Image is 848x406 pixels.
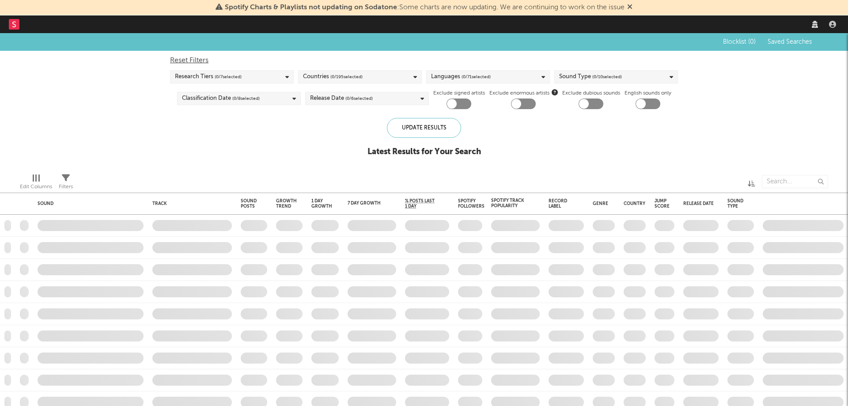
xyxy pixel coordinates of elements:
span: % Posts Last 1 Day [405,198,436,209]
div: Filters [59,171,73,196]
button: Exclude enormous artists [552,88,558,96]
div: Sound Posts [241,198,257,209]
span: Blocklist [723,39,756,45]
div: Countries [303,72,363,82]
span: ( 0 / 10 selected) [592,72,622,82]
label: Exclude signed artists [433,88,485,99]
label: Exclude dubious sounds [562,88,620,99]
div: Filters [59,182,73,192]
div: Country [624,201,645,206]
div: Record Label [549,198,571,209]
span: : Some charts are now updating. We are continuing to work on the issue [225,4,625,11]
div: Spotify Track Popularity [491,198,526,209]
div: Research Tiers [175,72,242,82]
span: ( 0 / 71 selected) [462,72,491,82]
span: ( 0 / 7 selected) [215,72,242,82]
div: Jump Score [655,198,670,209]
span: ( 0 / 195 selected) [330,72,363,82]
label: English sounds only [625,88,671,99]
div: Sound [38,201,139,206]
div: Release Date [310,93,373,104]
div: Release Date [683,201,714,206]
button: Saved Searches [765,38,814,46]
div: Growth Trend [276,198,298,209]
div: Classification Date [182,93,260,104]
span: ( 0 ) [748,39,756,45]
div: Update Results [387,118,461,138]
span: Exclude enormous artists [489,88,558,99]
div: 1 Day Growth [311,198,332,209]
span: ( 0 / 6 selected) [345,93,373,104]
div: Sound Type [559,72,622,82]
div: Edit Columns [20,171,52,196]
div: Genre [593,201,608,206]
div: Languages [431,72,491,82]
span: ( 0 / 8 selected) [232,93,260,104]
input: Search... [762,175,828,188]
div: Sound Type [727,198,743,209]
span: Saved Searches [768,39,814,45]
div: Edit Columns [20,182,52,192]
span: Dismiss [627,4,632,11]
span: Spotify Charts & Playlists not updating on Sodatone [225,4,397,11]
div: Track [152,201,227,206]
div: Spotify Followers [458,198,485,209]
div: 7 Day Growth [348,201,383,206]
div: Latest Results for Your Search [367,147,481,157]
div: Reset Filters [170,55,678,66]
